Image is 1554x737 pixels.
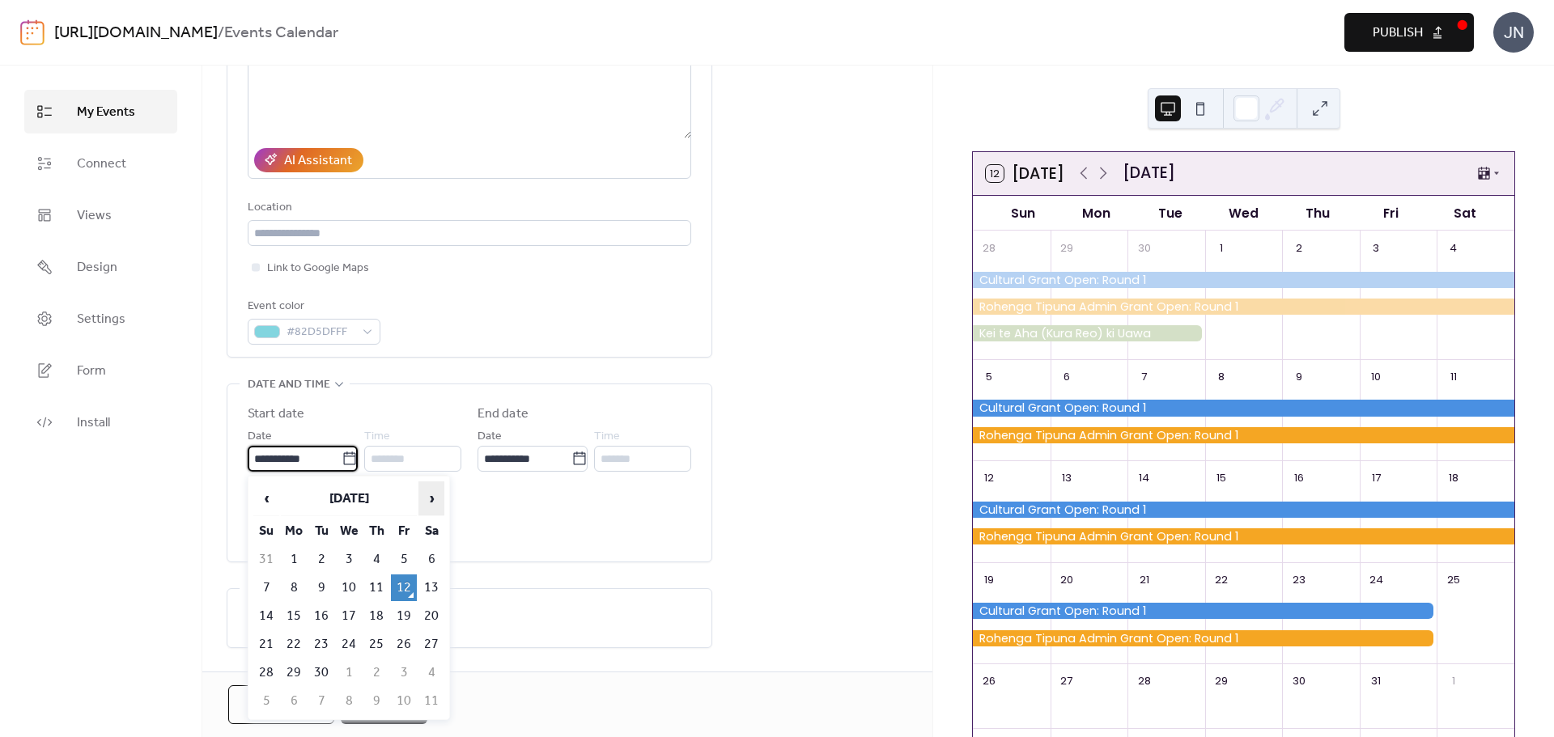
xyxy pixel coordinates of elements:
td: 27 [418,631,444,658]
span: ‹ [254,482,278,515]
td: 2 [363,659,389,686]
span: Date [248,427,272,447]
div: 22 [1211,569,1232,590]
td: 18 [363,603,389,629]
td: 8 [336,688,362,714]
div: Location [248,198,688,218]
a: Form [24,349,177,392]
button: Publish [1344,13,1474,52]
td: 2 [308,546,334,573]
span: Connect [77,155,126,174]
b: Events Calendar [224,18,338,49]
div: 14 [1133,468,1154,489]
td: 8 [281,574,307,601]
span: Design [77,258,117,277]
div: 8 [1211,366,1232,387]
td: 10 [336,574,362,601]
div: 7 [1133,366,1154,387]
button: Cancel [228,685,334,724]
span: My Events [77,103,135,122]
td: 10 [391,688,417,714]
th: Th [363,518,389,544]
div: 17 [1365,468,1386,489]
th: Sa [418,518,444,544]
div: Event color [248,297,377,316]
div: 29 [1056,238,1077,259]
a: Connect [24,142,177,185]
td: 29 [281,659,307,686]
a: Install [24,400,177,444]
div: 15 [1211,468,1232,489]
td: 22 [281,631,307,658]
td: 16 [308,603,334,629]
div: Kei te Aha (Kura Reo) ki Uawa [973,325,1205,341]
td: 7 [308,688,334,714]
td: 5 [253,688,279,714]
div: 21 [1133,569,1154,590]
td: 9 [308,574,334,601]
td: 31 [253,546,279,573]
div: 24 [1365,569,1386,590]
div: 11 [1443,366,1464,387]
span: #82D5DFFF [287,323,355,342]
td: 25 [363,631,389,658]
div: 4 [1443,238,1464,259]
a: Views [24,193,177,237]
span: Settings [77,310,125,329]
div: 19 [979,569,1000,590]
a: Settings [24,297,177,341]
td: 21 [253,631,279,658]
div: 30 [1133,238,1154,259]
div: 25 [1443,569,1464,590]
td: 4 [418,659,444,686]
span: › [419,482,444,515]
div: Cultural Grant Open: Round 1 [973,603,1437,619]
td: 5 [391,546,417,573]
th: Su [253,518,279,544]
td: 19 [391,603,417,629]
div: Rohenga Tipuna Admin Grant Open: Round 1 [973,528,1514,544]
div: 28 [1133,671,1154,692]
span: Install [77,413,110,433]
span: Date and time [248,375,330,395]
div: 26 [979,671,1000,692]
td: 6 [281,688,307,714]
div: 3 [1365,238,1386,259]
div: Wed [1207,196,1280,231]
th: Fr [391,518,417,544]
div: Cultural Grant Open: Round 1 [973,272,1514,288]
div: 9 [1288,366,1309,387]
td: 1 [336,659,362,686]
div: 27 [1056,671,1077,692]
td: 28 [253,659,279,686]
div: 30 [1288,671,1309,692]
td: 3 [391,659,417,686]
a: Design [24,245,177,289]
div: 1 [1211,238,1232,259]
td: 30 [308,659,334,686]
div: 10 [1365,366,1386,387]
div: Rohenga Tipuna Admin Grant Open: Round 1 [973,427,1514,443]
div: 28 [979,238,1000,259]
td: 26 [391,631,417,658]
div: 13 [1056,468,1077,489]
td: 12 [391,574,417,601]
td: 11 [418,688,444,714]
div: Cultural Grant Open: Round 1 [973,502,1514,518]
div: 29 [1211,671,1232,692]
td: 23 [308,631,334,658]
div: [DATE] [1123,162,1175,185]
th: [DATE] [281,481,417,516]
td: 4 [363,546,389,573]
a: [URL][DOMAIN_NAME] [54,18,218,49]
span: Views [77,206,112,226]
td: 3 [336,546,362,573]
td: 9 [363,688,389,714]
div: JN [1493,12,1534,53]
div: 16 [1288,468,1309,489]
th: We [336,518,362,544]
div: Rohenga Tipuna Admin Grant Open: Round 1 [973,299,1514,315]
div: Sat [1428,196,1501,231]
b: / [218,18,224,49]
